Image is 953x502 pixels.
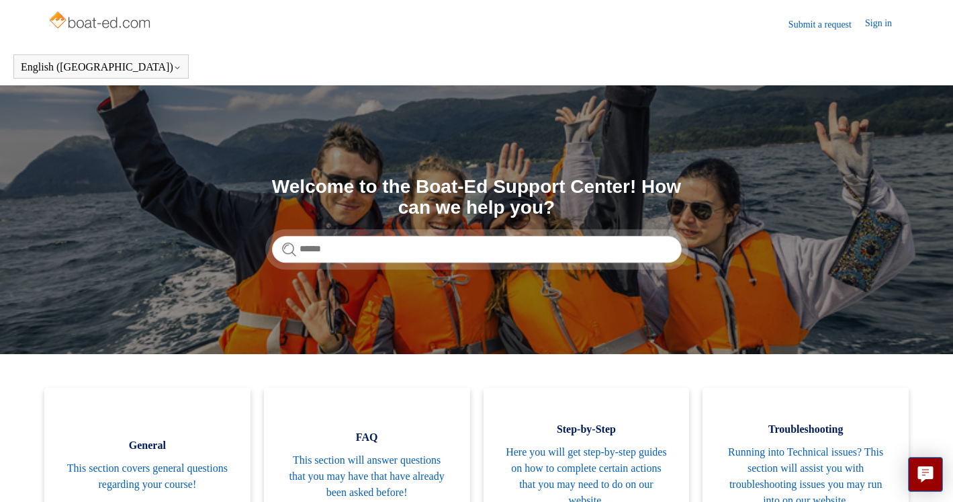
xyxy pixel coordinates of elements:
span: Step-by-Step [504,421,670,437]
span: This section covers general questions regarding your course! [64,460,230,493]
a: Sign in [865,16,905,32]
span: General [64,437,230,454]
h1: Welcome to the Boat-Ed Support Center! How can we help you? [272,177,682,218]
span: This section will answer questions that you may have that have already been asked before! [284,452,450,501]
a: Submit a request [788,17,865,32]
button: Live chat [908,457,943,492]
span: Troubleshooting [723,421,889,437]
span: FAQ [284,429,450,446]
input: Search [272,236,682,263]
img: Boat-Ed Help Center home page [48,8,154,35]
button: English ([GEOGRAPHIC_DATA]) [21,61,181,73]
